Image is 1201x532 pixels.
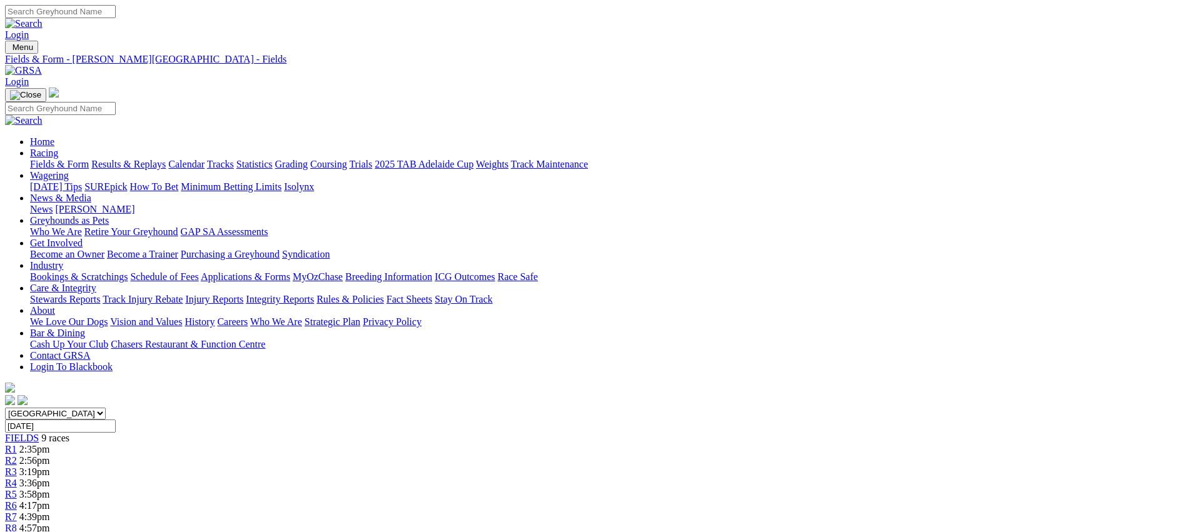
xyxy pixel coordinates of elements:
[5,76,29,87] a: Login
[5,65,42,76] img: GRSA
[435,294,492,304] a: Stay On Track
[84,181,127,192] a: SUREpick
[201,271,290,282] a: Applications & Forms
[13,43,33,52] span: Menu
[30,238,83,248] a: Get Involved
[476,159,509,169] a: Weights
[30,294,100,304] a: Stewards Reports
[317,294,384,304] a: Rules & Policies
[30,316,1196,328] div: About
[30,305,55,316] a: About
[30,148,58,158] a: Racing
[41,433,69,443] span: 9 races
[511,159,588,169] a: Track Maintenance
[181,249,280,259] a: Purchasing a Greyhound
[30,159,89,169] a: Fields & Form
[30,193,91,203] a: News & Media
[10,90,41,100] img: Close
[30,283,96,293] a: Care & Integrity
[5,395,15,405] img: facebook.svg
[30,339,108,349] a: Cash Up Your Club
[30,249,104,259] a: Become an Owner
[284,181,314,192] a: Isolynx
[310,159,347,169] a: Coursing
[19,500,50,511] span: 4:17pm
[19,444,50,454] span: 2:35pm
[207,159,234,169] a: Tracks
[84,226,178,237] a: Retire Your Greyhound
[30,271,128,282] a: Bookings & Scratchings
[19,455,50,466] span: 2:56pm
[250,316,302,327] a: Who We Are
[19,511,50,522] span: 4:39pm
[30,170,69,181] a: Wagering
[5,419,116,433] input: Select date
[5,102,116,115] input: Search
[30,361,113,372] a: Login To Blackbook
[30,159,1196,170] div: Racing
[5,115,43,126] img: Search
[168,159,205,169] a: Calendar
[181,226,268,237] a: GAP SA Assessments
[19,466,50,477] span: 3:19pm
[185,316,215,327] a: History
[497,271,537,282] a: Race Safe
[30,181,1196,193] div: Wagering
[5,433,39,443] a: FIELDS
[217,316,248,327] a: Careers
[91,159,166,169] a: Results & Replays
[5,383,15,393] img: logo-grsa-white.png
[5,500,17,511] a: R6
[130,271,198,282] a: Schedule of Fees
[30,181,82,192] a: [DATE] Tips
[30,204,53,214] a: News
[5,511,17,522] a: R7
[5,18,43,29] img: Search
[375,159,474,169] a: 2025 TAB Adelaide Cup
[30,260,63,271] a: Industry
[293,271,343,282] a: MyOzChase
[5,54,1196,65] a: Fields & Form - [PERSON_NAME][GEOGRAPHIC_DATA] - Fields
[30,339,1196,350] div: Bar & Dining
[30,226,82,237] a: Who We Are
[30,215,109,226] a: Greyhounds as Pets
[103,294,183,304] a: Track Injury Rebate
[236,159,273,169] a: Statistics
[5,444,17,454] a: R1
[305,316,360,327] a: Strategic Plan
[185,294,243,304] a: Injury Reports
[5,455,17,466] a: R2
[345,271,432,282] a: Breeding Information
[5,88,46,102] button: Toggle navigation
[30,226,1196,238] div: Greyhounds as Pets
[110,316,182,327] a: Vision and Values
[30,316,108,327] a: We Love Our Dogs
[5,29,29,40] a: Login
[107,249,178,259] a: Become a Trainer
[349,159,372,169] a: Trials
[363,316,422,327] a: Privacy Policy
[18,395,28,405] img: twitter.svg
[246,294,314,304] a: Integrity Reports
[19,478,50,488] span: 3:36pm
[30,350,90,361] a: Contact GRSA
[275,159,308,169] a: Grading
[49,88,59,98] img: logo-grsa-white.png
[387,294,432,304] a: Fact Sheets
[5,5,116,18] input: Search
[5,478,17,488] a: R4
[111,339,265,349] a: Chasers Restaurant & Function Centre
[30,204,1196,215] div: News & Media
[5,489,17,499] a: R5
[435,271,495,282] a: ICG Outcomes
[181,181,281,192] a: Minimum Betting Limits
[5,41,38,54] button: Toggle navigation
[282,249,330,259] a: Syndication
